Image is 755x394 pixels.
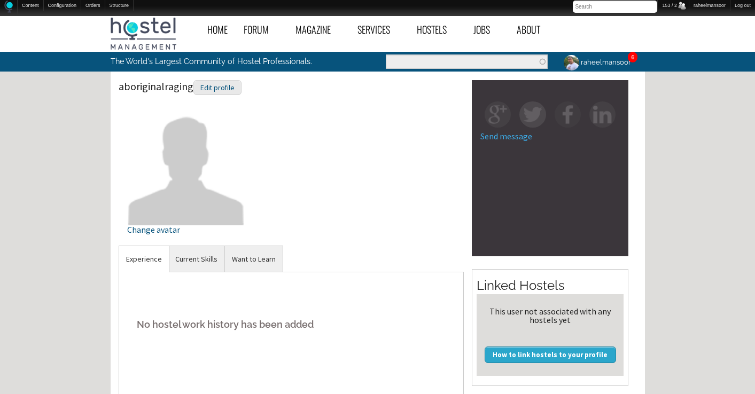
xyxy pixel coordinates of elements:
a: 6 [631,53,634,61]
a: Home [199,18,236,42]
input: Search [573,1,657,13]
div: Change avatar [127,225,245,234]
a: Experience [119,246,169,272]
input: Enter the terms you wish to search for. [386,54,548,69]
img: in-square.png [589,101,616,128]
a: Magazine [287,18,349,42]
a: Current Skills [168,246,224,272]
img: tw-square.png [519,101,546,128]
p: The World's Largest Community of Hostel Professionals. [111,52,333,71]
h5: No hostel work history has been added [127,308,456,341]
a: About [509,18,559,42]
img: raheelmansoor's picture [562,53,581,72]
img: fb-square.png [555,101,581,128]
img: gp-square.png [485,101,511,128]
h2: Linked Hostels [477,277,624,295]
a: Send message [480,131,532,141]
img: Home [4,1,13,13]
div: Edit profile [193,80,242,96]
a: Jobs [465,18,509,42]
img: aboriginalraging's picture [127,107,245,225]
a: How to link hostels to your profile [485,346,616,363]
span: aboriginalraging [119,80,242,93]
a: Want to Learn [225,246,283,272]
a: Edit profile [193,80,242,93]
img: Hostel Management Home [111,18,176,50]
a: raheelmansoor [556,52,637,73]
a: Forum [236,18,287,42]
a: Change avatar [127,160,245,234]
a: Hostels [409,18,465,42]
div: This user not associated with any hostels yet [481,307,619,324]
a: Services [349,18,409,42]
